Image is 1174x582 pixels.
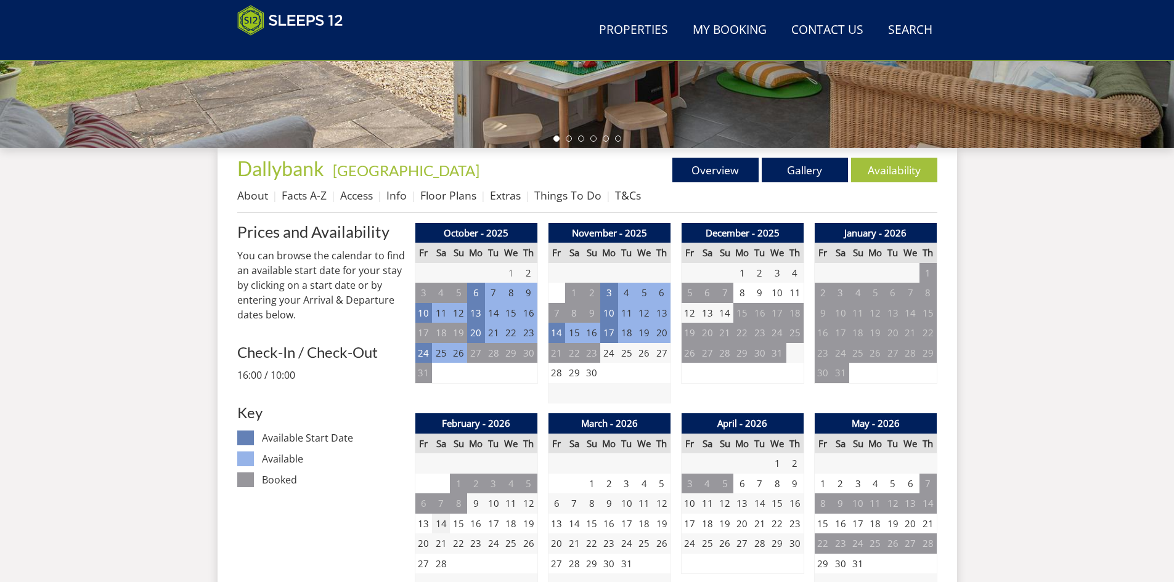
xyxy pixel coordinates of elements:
[751,323,768,343] td: 23
[432,343,449,363] td: 25
[450,283,467,303] td: 5
[884,474,902,494] td: 5
[698,343,715,363] td: 27
[919,283,937,303] td: 8
[520,243,537,263] th: Th
[919,323,937,343] td: 22
[866,514,884,534] td: 18
[520,493,537,514] td: 12
[485,493,502,514] td: 10
[635,243,653,263] th: We
[548,434,565,454] th: Fr
[733,243,751,263] th: Mo
[502,493,520,514] td: 11
[415,514,432,534] td: 13
[415,283,432,303] td: 3
[237,405,405,421] h3: Key
[548,413,671,434] th: March - 2026
[237,156,328,180] a: Dallybank
[866,493,884,514] td: 11
[583,434,600,454] th: Su
[583,303,600,323] td: 9
[502,303,520,323] td: 15
[814,343,831,363] td: 23
[583,363,600,383] td: 30
[450,493,467,514] td: 8
[237,223,405,240] h2: Prices and Availability
[831,474,849,494] td: 2
[681,474,698,494] td: 3
[467,243,484,263] th: Mo
[450,474,467,494] td: 1
[548,363,565,383] td: 28
[681,243,698,263] th: Fr
[653,493,671,514] td: 12
[635,303,653,323] td: 12
[565,343,582,363] td: 22
[866,323,884,343] td: 19
[520,323,537,343] td: 23
[733,263,751,283] td: 1
[866,474,884,494] td: 4
[262,472,404,487] dd: Booked
[786,323,804,343] td: 25
[866,243,884,263] th: Mo
[600,343,618,363] td: 24
[919,243,937,263] th: Th
[768,434,786,454] th: We
[565,303,582,323] td: 8
[902,514,919,534] td: 20
[520,283,537,303] td: 9
[902,474,919,494] td: 6
[237,248,405,322] p: You can browse the calendar to find an available start date for your stay by clicking on a start ...
[485,434,502,454] th: Tu
[786,514,804,534] td: 23
[618,243,635,263] th: Tu
[262,451,404,466] dd: Available
[502,323,520,343] td: 22
[600,243,618,263] th: Mo
[502,434,520,454] th: We
[902,283,919,303] td: 7
[831,283,849,303] td: 3
[688,17,772,44] a: My Booking
[919,263,937,283] td: 1
[814,243,831,263] th: Fr
[386,188,407,203] a: Info
[548,303,565,323] td: 7
[502,474,520,494] td: 4
[618,434,635,454] th: Tu
[653,303,671,323] td: 13
[751,243,768,263] th: Tu
[467,323,484,343] td: 20
[831,323,849,343] td: 17
[751,303,768,323] td: 16
[866,434,884,454] th: Mo
[919,303,937,323] td: 15
[698,514,715,534] td: 18
[831,434,849,454] th: Sa
[768,303,786,323] td: 17
[786,474,804,494] td: 9
[548,223,671,243] th: November - 2025
[600,514,618,534] td: 16
[884,343,902,363] td: 27
[733,493,751,514] td: 13
[565,363,582,383] td: 29
[653,283,671,303] td: 6
[467,434,484,454] th: Mo
[716,303,733,323] td: 14
[485,283,502,303] td: 7
[883,17,937,44] a: Search
[681,434,698,454] th: Fr
[467,283,484,303] td: 6
[831,363,849,383] td: 31
[237,368,405,382] p: 16:00 / 10:00
[681,413,804,434] th: April - 2026
[733,303,751,323] td: 15
[733,474,751,494] td: 6
[502,263,520,283] td: 1
[618,343,635,363] td: 25
[237,5,343,36] img: Sleeps 12
[450,243,467,263] th: Su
